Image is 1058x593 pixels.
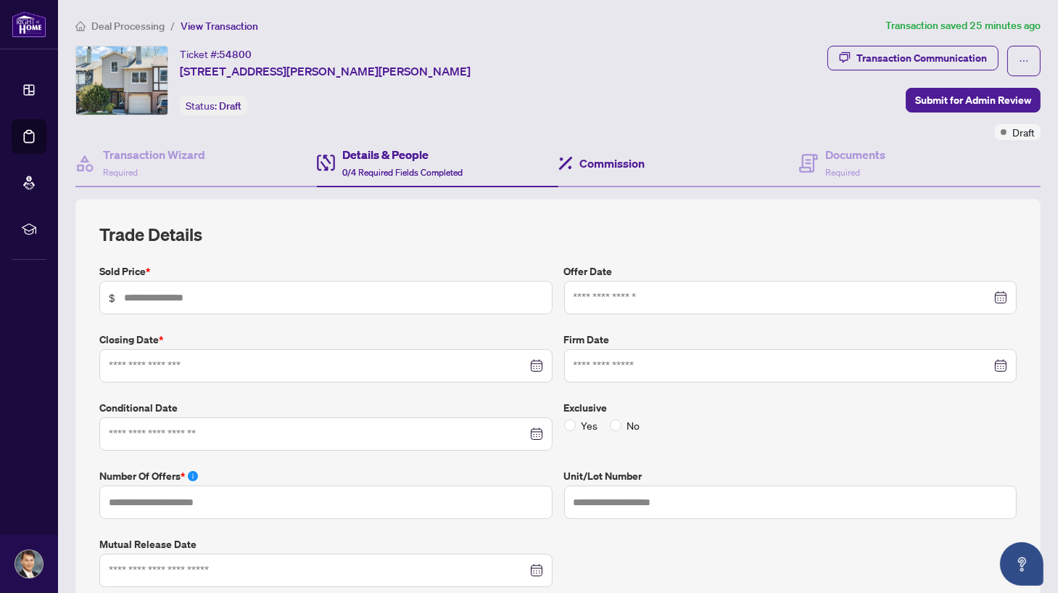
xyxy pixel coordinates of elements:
label: Firm Date [564,332,1017,348]
span: [STREET_ADDRESS][PERSON_NAME][PERSON_NAME] [180,62,471,80]
label: Number of offers [99,468,553,484]
label: Unit/Lot Number [564,468,1017,484]
span: Submit for Admin Review [915,89,1031,112]
span: Required [103,167,138,178]
li: / [170,17,175,34]
img: Profile Icon [15,550,43,578]
button: Open asap [1000,542,1043,586]
span: Draft [219,99,241,113]
img: logo [12,11,46,38]
span: Yes [576,417,604,433]
span: $ [109,290,115,306]
div: Ticket #: [180,46,252,62]
h4: Commission [580,155,645,172]
h4: Transaction Wizard [103,146,205,163]
span: Draft [1012,124,1035,140]
span: info-circle [188,471,198,481]
span: Required [825,167,860,178]
span: No [621,417,646,433]
span: ellipsis [1019,56,1029,66]
h4: Details & People [342,146,463,163]
button: Submit for Admin Review [906,88,1041,113]
div: Transaction Communication [856,46,987,70]
img: IMG-N12338721_1.jpg [76,46,168,115]
span: 0/4 Required Fields Completed [342,167,463,178]
h2: Trade Details [99,223,1017,246]
button: Transaction Communication [827,46,999,70]
div: Status: [180,96,247,115]
span: View Transaction [181,20,258,33]
label: Exclusive [564,400,1017,416]
span: home [75,21,86,31]
label: Mutual Release Date [99,536,553,552]
span: Deal Processing [91,20,165,33]
article: Transaction saved 25 minutes ago [885,17,1041,34]
label: Offer Date [564,263,1017,279]
label: Closing Date [99,332,553,348]
label: Sold Price [99,263,553,279]
span: 54800 [219,48,252,61]
label: Conditional Date [99,400,553,416]
h4: Documents [825,146,885,163]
